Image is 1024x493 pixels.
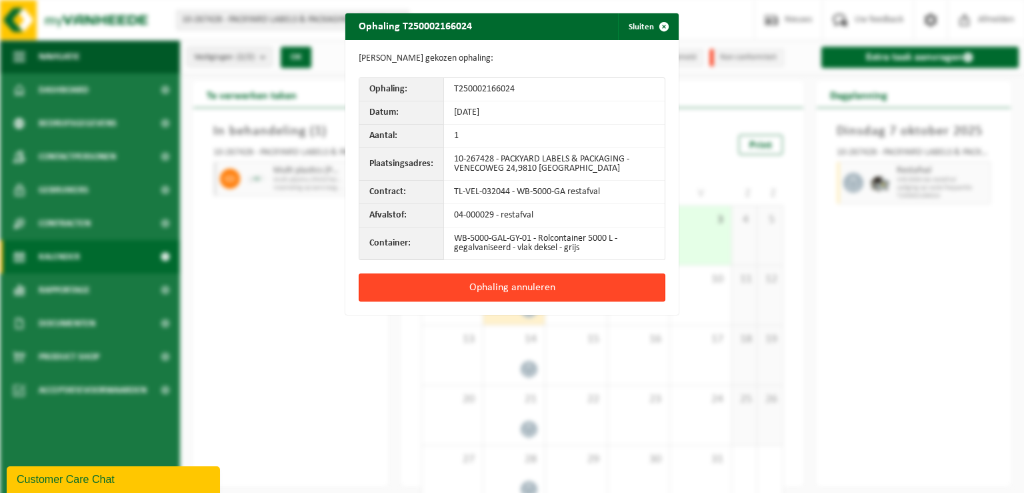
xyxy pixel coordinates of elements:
th: Container: [359,227,444,260]
th: Plaatsingsadres: [359,148,444,181]
iframe: chat widget [7,464,223,493]
td: T250002166024 [444,78,665,101]
td: 10-267428 - PACKYARD LABELS & PACKAGING - VENECOWEG 24,9810 [GEOGRAPHIC_DATA] [444,148,665,181]
td: [DATE] [444,101,665,125]
p: [PERSON_NAME] gekozen ophaling: [359,53,665,64]
td: WB-5000-GAL-GY-01 - Rolcontainer 5000 L - gegalvaniseerd - vlak deksel - grijs [444,227,665,260]
button: Sluiten [618,13,677,40]
th: Contract: [359,181,444,204]
th: Aantal: [359,125,444,148]
td: TL-VEL-032044 - WB-5000-GA restafval [444,181,665,204]
h2: Ophaling T250002166024 [345,13,485,39]
td: 1 [444,125,665,148]
th: Afvalstof: [359,204,444,227]
button: Ophaling annuleren [359,274,665,302]
td: 04-000029 - restafval [444,204,665,227]
th: Datum: [359,101,444,125]
th: Ophaling: [359,78,444,101]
